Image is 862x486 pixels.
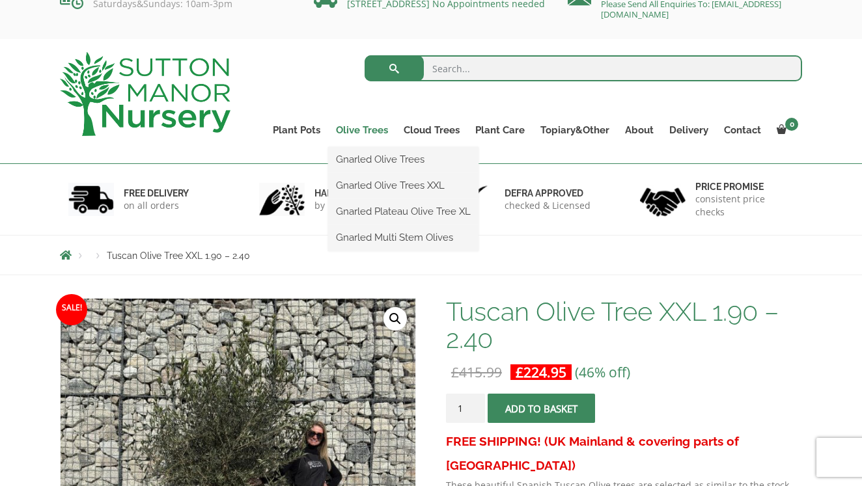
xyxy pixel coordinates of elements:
[716,121,769,139] a: Contact
[60,250,802,260] nav: Breadcrumbs
[328,176,479,195] a: Gnarled Olive Trees XXL
[107,250,250,261] span: Tuscan Olive Tree XXL 1.90 – 2.40
[365,55,803,81] input: Search...
[451,363,459,381] span: £
[328,150,479,169] a: Gnarled Olive Trees
[124,199,189,212] p: on all orders
[488,394,595,423] button: Add to basket
[505,187,591,199] h6: Defra approved
[661,121,716,139] a: Delivery
[617,121,661,139] a: About
[695,193,794,219] p: consistent price checks
[328,121,396,139] a: Olive Trees
[533,121,617,139] a: Topiary&Other
[68,183,114,216] img: 1.jpg
[516,363,566,381] bdi: 224.95
[446,394,485,423] input: Product quantity
[259,183,305,216] img: 2.jpg
[396,121,467,139] a: Cloud Trees
[446,298,802,353] h1: Tuscan Olive Tree XXL 1.90 – 2.40
[328,202,479,221] a: Gnarled Plateau Olive Tree XL
[265,121,328,139] a: Plant Pots
[124,187,189,199] h6: FREE DELIVERY
[769,121,802,139] a: 0
[60,52,230,136] img: logo
[640,180,686,219] img: 4.jpg
[575,363,630,381] span: (46% off)
[467,121,533,139] a: Plant Care
[785,118,798,131] span: 0
[695,181,794,193] h6: Price promise
[328,228,479,247] a: Gnarled Multi Stem Olives
[446,429,802,478] h3: FREE SHIPPING! (UK Mainland & covering parts of [GEOGRAPHIC_DATA])
[383,307,407,331] a: View full-screen image gallery
[516,363,523,381] span: £
[314,199,386,212] p: by professionals
[314,187,386,199] h6: hand picked
[505,199,591,212] p: checked & Licensed
[56,294,87,325] span: Sale!
[451,363,502,381] bdi: 415.99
